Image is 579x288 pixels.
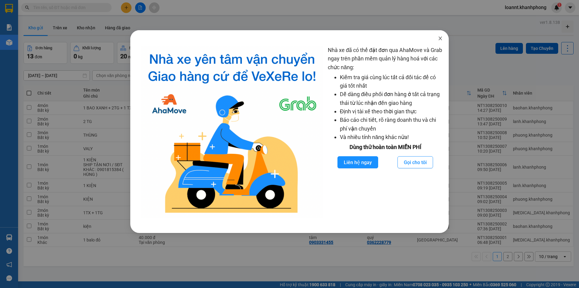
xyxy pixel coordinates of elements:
li: Kiểm tra giá cùng lúc tất cả đối tác để có giá tốt nhất [340,73,443,90]
button: Gọi cho tôi [397,156,433,168]
li: Và nhiều tính năng khác nữa! [340,133,443,141]
li: Định vị tài xế theo thời gian thực [340,107,443,116]
span: close [438,36,443,41]
img: logo [141,46,323,218]
button: Close [432,30,449,47]
span: Liên hệ ngay [344,159,372,166]
div: Dùng thử hoàn toàn MIỄN PHÍ [328,143,443,151]
div: Nhà xe đã có thể đặt đơn qua AhaMove và Grab ngay trên phần mềm quản lý hàng hoá với các chức năng: [328,46,443,218]
span: Gọi cho tôi [404,159,427,166]
button: Liên hệ ngay [337,156,378,168]
li: Báo cáo chi tiết, rõ ràng doanh thu và chi phí vận chuyển [340,116,443,133]
li: Dễ dàng điều phối đơn hàng ở tất cả trạng thái từ lúc nhận đến giao hàng [340,90,443,107]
